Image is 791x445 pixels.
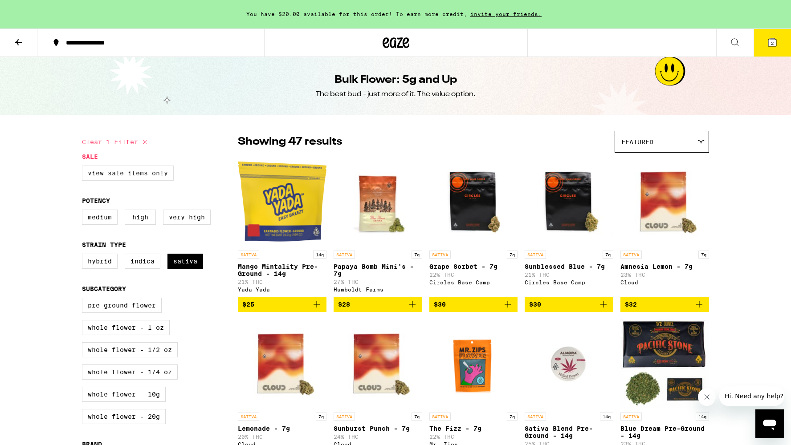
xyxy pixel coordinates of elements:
img: Circles Base Camp - Grape Sorbet - 7g [429,157,518,246]
button: Add to bag [620,297,709,312]
span: You have $20.00 available for this order! To earn more credit, [246,11,467,17]
img: Humboldt Farms - Papaya Bomb Mini's - 7g [334,157,422,246]
iframe: Button to launch messaging window [755,409,784,438]
div: Yada Yada [238,287,326,292]
p: SATIVA [334,413,355,421]
p: SATIVA [238,251,259,259]
p: Mango Mintality Pre-Ground - 14g [238,263,326,277]
img: Mr. Zips - The Fizz - 7g [429,319,518,408]
p: Sunburst Punch - 7g [334,425,422,432]
button: Add to bag [334,297,422,312]
span: invite your friends. [467,11,545,17]
p: Amnesia Lemon - 7g [620,263,709,270]
iframe: Message from company [719,386,784,406]
p: 20% THC [238,434,326,440]
legend: Strain Type [82,241,126,248]
div: Circles Base Camp [525,279,613,285]
label: Indica [125,254,160,269]
img: Cloud - Amnesia Lemon - 7g [620,157,709,246]
p: Papaya Bomb Mini's - 7g [334,263,422,277]
img: Pacific Stone - Blue Dream Pre-Ground - 14g [620,319,709,408]
span: $25 [242,301,254,308]
p: SATIVA [620,413,642,421]
p: SATIVA [429,251,451,259]
legend: Potency [82,197,110,204]
label: Very High [163,210,211,225]
button: Add to bag [525,297,613,312]
p: 23% THC [620,272,709,278]
label: Whole Flower - 1/2 oz [82,342,178,357]
a: Open page for Grape Sorbet - 7g from Circles Base Camp [429,157,518,297]
p: 14g [696,413,709,421]
p: 7g [316,413,326,421]
p: Sativa Blend Pre-Ground - 14g [525,425,613,439]
span: 2 [771,40,774,46]
label: Pre-ground Flower [82,298,162,313]
a: Open page for Amnesia Lemon - 7g from Cloud [620,157,709,297]
p: 22% THC [429,434,518,440]
button: Add to bag [429,297,518,312]
p: 7g [412,413,422,421]
label: Whole Flower - 10g [82,387,166,402]
p: Grape Sorbet - 7g [429,263,518,270]
span: $32 [625,301,637,308]
label: Whole Flower - 1/4 oz [82,364,178,380]
button: 2 [754,29,791,57]
iframe: Close message [698,388,716,406]
img: Cloud - Lemonade - 7g [238,319,326,408]
p: 7g [603,251,613,259]
label: Whole Flower - 1 oz [82,320,170,335]
p: 27% THC [334,279,422,285]
div: Cloud [620,279,709,285]
p: 21% THC [238,279,326,285]
label: Hybrid [82,254,118,269]
span: $30 [434,301,446,308]
p: SATIVA [525,413,546,421]
label: Sativa [167,254,203,269]
p: Showing 47 results [238,134,342,150]
div: The best bud - just more of it. The value option. [316,89,476,99]
label: Medium [82,210,118,225]
img: Cloud - Sunburst Punch - 7g [334,319,422,408]
a: Open page for Papaya Bomb Mini's - 7g from Humboldt Farms [334,157,422,297]
a: Open page for Sunblessed Blue - 7g from Circles Base Camp [525,157,613,297]
p: SATIVA [620,251,642,259]
button: Clear 1 filter [82,131,151,153]
p: SATIVA [525,251,546,259]
img: Almora Farm - Sativa Blend Pre-Ground - 14g [525,319,613,408]
p: 7g [507,413,518,421]
p: Lemonade - 7g [238,425,326,432]
span: $28 [338,301,350,308]
label: High [125,210,156,225]
p: The Fizz - 7g [429,425,518,432]
p: SATIVA [238,413,259,421]
legend: Sale [82,153,98,160]
span: Featured [621,138,653,146]
p: Sunblessed Blue - 7g [525,263,613,270]
p: 24% THC [334,434,422,440]
img: Circles Base Camp - Sunblessed Blue - 7g [525,157,613,246]
p: 14g [600,413,613,421]
div: Humboldt Farms [334,287,422,292]
button: Add to bag [238,297,326,312]
img: Yada Yada - Mango Mintality Pre-Ground - 14g [238,157,326,246]
p: 14g [313,251,326,259]
p: Blue Dream Pre-Ground - 14g [620,425,709,439]
label: Whole Flower - 20g [82,409,166,424]
h1: Bulk Flower: 5g and Up [334,73,457,88]
p: 22% THC [429,272,518,278]
p: 7g [412,251,422,259]
legend: Subcategory [82,285,126,292]
a: Open page for Mango Mintality Pre-Ground - 14g from Yada Yada [238,157,326,297]
p: 7g [698,251,709,259]
p: 7g [507,251,518,259]
div: Circles Base Camp [429,279,518,285]
label: View Sale Items Only [82,166,174,181]
p: SATIVA [334,251,355,259]
span: $30 [529,301,541,308]
p: SATIVA [429,413,451,421]
p: 21% THC [525,272,613,278]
